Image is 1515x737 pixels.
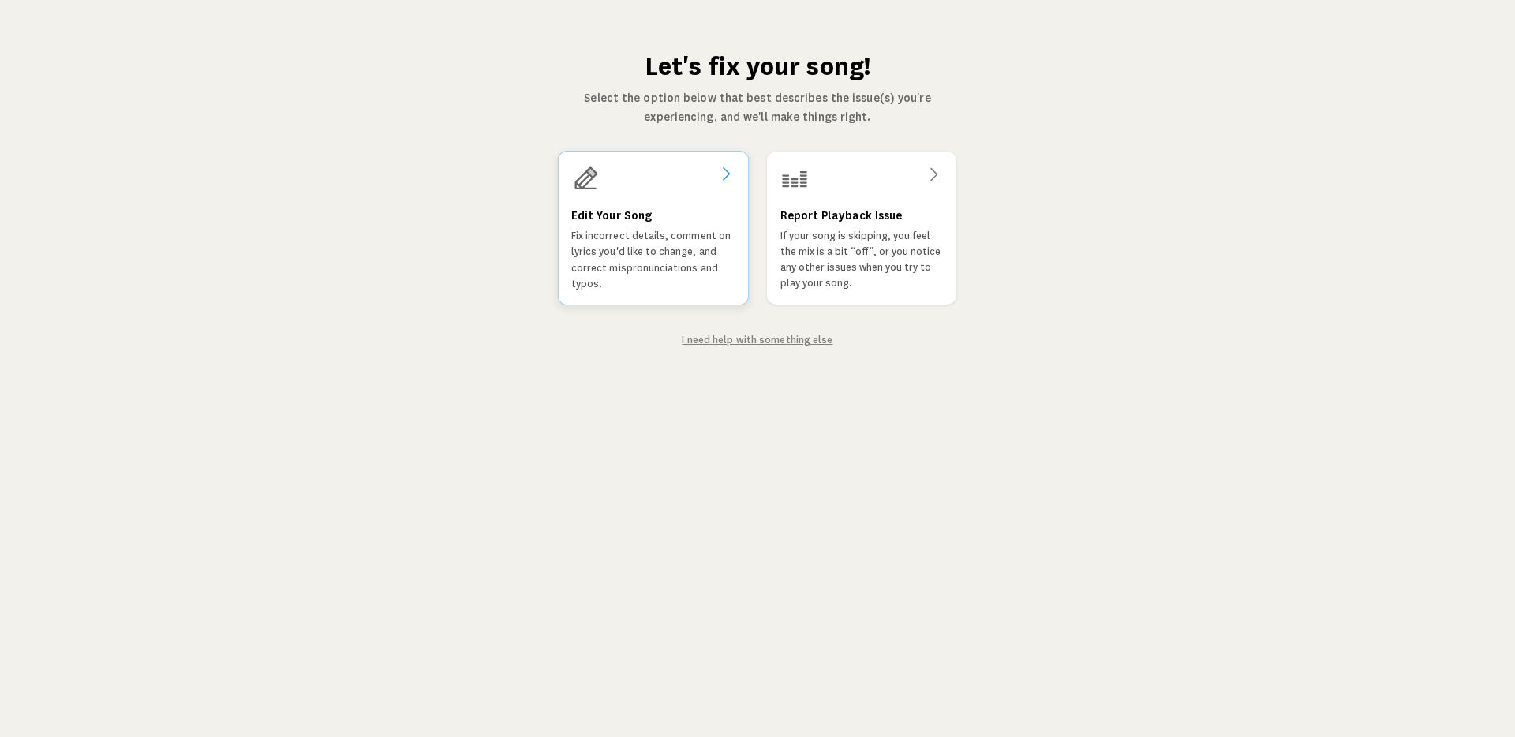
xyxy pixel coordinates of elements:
[557,51,958,82] h1: Let's fix your song!
[682,335,832,346] a: I need help with something else
[780,228,943,291] p: If your song is skipping, you feel the mix is a bit “off”, or you notice any other issues when yo...
[780,206,902,225] h3: Report Playback Issue
[559,152,748,305] a: Edit Your SongFix incorrect details, comment on lyrics you'd like to change, and correct mispronu...
[571,228,735,292] p: Fix incorrect details, comment on lyrics you'd like to change, and correct mispronunciations and ...
[557,88,958,126] p: Select the option below that best describes the issue(s) you're experiencing, and we'll make thin...
[767,152,956,305] a: Report Playback IssueIf your song is skipping, you feel the mix is a bit “off”, or you notice any...
[571,206,652,225] h3: Edit Your Song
